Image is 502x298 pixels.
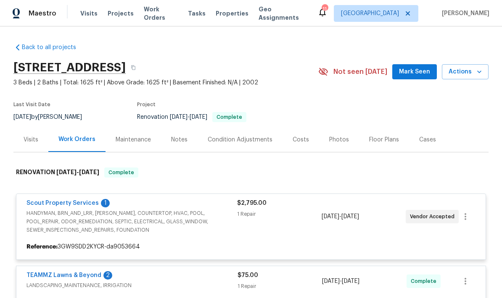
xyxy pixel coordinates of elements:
div: Floor Plans [369,136,399,144]
div: Notes [171,136,188,144]
span: [DATE] [13,114,31,120]
div: 11 [322,5,328,13]
span: 3 Beds | 2 Baths | Total: 1625 ft² | Above Grade: 1625 ft² | Basement Finished: N/A | 2002 [13,78,318,87]
span: Not seen [DATE] [333,68,387,76]
button: Actions [442,64,489,80]
div: Visits [24,136,38,144]
div: Costs [293,136,309,144]
span: Visits [80,9,98,18]
div: Cases [419,136,436,144]
span: Mark Seen [399,67,430,77]
span: - [170,114,207,120]
div: Photos [329,136,349,144]
span: Renovation [137,114,246,120]
span: Geo Assignments [259,5,307,22]
a: Back to all projects [13,43,94,52]
span: [DATE] [170,114,188,120]
span: [DATE] [190,114,207,120]
span: Projects [108,9,134,18]
button: Mark Seen [392,64,437,80]
span: [GEOGRAPHIC_DATA] [341,9,399,18]
span: Project [137,102,156,107]
span: Work Orders [144,5,178,22]
div: Condition Adjustments [208,136,272,144]
span: Complete [213,115,246,120]
span: Actions [449,67,482,77]
div: by [PERSON_NAME] [13,112,92,122]
span: [PERSON_NAME] [439,9,489,18]
span: Tasks [188,10,206,16]
span: Properties [216,9,248,18]
span: Last Visit Date [13,102,50,107]
button: Copy Address [126,60,141,75]
div: Maintenance [116,136,151,144]
div: Work Orders [58,135,95,144]
span: Maestro [29,9,56,18]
